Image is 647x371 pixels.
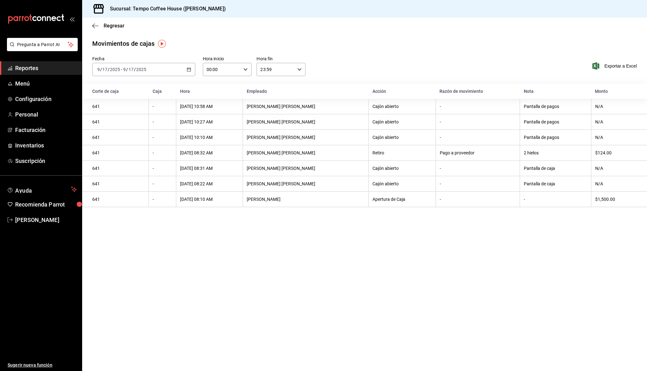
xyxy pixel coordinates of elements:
[372,104,432,109] div: Cajón abierto
[15,186,69,193] span: Ayuda
[15,64,77,72] span: Reportes
[136,67,147,72] input: ----
[595,197,637,202] div: $1,500.00
[153,89,172,94] div: Caja
[153,197,172,202] div: -
[180,181,239,186] div: [DATE] 08:22 AM
[595,181,637,186] div: N/A
[92,135,145,140] div: 641
[247,104,365,109] div: [PERSON_NAME] [PERSON_NAME]
[440,181,516,186] div: -
[524,166,587,171] div: Pantalla de caja
[524,181,587,186] div: Pantalla de caja
[595,119,637,124] div: N/A
[595,166,637,171] div: N/A
[247,166,365,171] div: [PERSON_NAME] [PERSON_NAME]
[153,104,172,109] div: -
[15,79,77,88] span: Menú
[180,135,239,140] div: [DATE] 10:10 AM
[92,119,145,124] div: 641
[70,16,75,21] button: open_drawer_menu
[247,119,365,124] div: [PERSON_NAME] [PERSON_NAME]
[372,166,432,171] div: Cajón abierto
[524,197,587,202] div: -
[7,38,78,51] button: Pregunta a Parrot AI
[92,23,124,29] button: Regresar
[595,104,637,109] div: N/A
[153,166,172,171] div: -
[123,67,126,72] input: --
[440,119,516,124] div: -
[439,89,516,94] div: Razón de movimiento
[153,181,172,186] div: -
[595,150,637,155] div: $124.00
[524,104,587,109] div: Pantalla de pagos
[110,67,120,72] input: ----
[92,181,145,186] div: 641
[524,135,587,140] div: Pantalla de pagos
[97,67,100,72] input: --
[15,200,77,209] span: Recomienda Parrot
[180,119,239,124] div: [DATE] 10:27 AM
[17,41,68,48] span: Pregunta a Parrot AI
[15,95,77,103] span: Configuración
[595,135,637,140] div: N/A
[372,197,432,202] div: Apertura de Caja
[372,89,432,94] div: Acción
[8,362,77,368] span: Sugerir nueva función
[121,67,122,72] span: -
[594,62,637,70] button: Exportar a Excel
[524,150,587,155] div: 2 hielos
[92,150,145,155] div: 641
[153,119,172,124] div: -
[247,135,365,140] div: [PERSON_NAME] [PERSON_NAME]
[372,181,432,186] div: Cajón abierto
[440,166,516,171] div: -
[180,104,239,109] div: [DATE] 10:58 AM
[257,57,305,61] label: Hora fin
[108,67,110,72] span: /
[134,67,136,72] span: /
[92,197,145,202] div: 641
[247,150,365,155] div: [PERSON_NAME] [PERSON_NAME]
[247,181,365,186] div: [PERSON_NAME] [PERSON_NAME]
[15,126,77,134] span: Facturación
[372,150,432,155] div: Retiro
[180,89,239,94] div: Hora
[180,197,239,202] div: [DATE] 08:10 AM
[15,216,77,224] span: [PERSON_NAME]
[128,67,134,72] input: --
[105,5,226,13] h3: Sucursal: Tempo Coffee House ([PERSON_NAME])
[595,89,637,94] div: Monto
[100,67,102,72] span: /
[153,135,172,140] div: -
[247,89,365,94] div: Empleado
[247,197,365,202] div: [PERSON_NAME]
[92,39,155,48] div: Movimientos de cajas
[92,57,195,61] label: Fecha
[158,40,166,48] img: Tooltip marker
[524,119,587,124] div: Pantalla de pagos
[15,157,77,165] span: Suscripción
[104,23,124,29] span: Regresar
[92,89,145,94] div: Corte de caja
[4,46,78,52] a: Pregunta a Parrot AI
[203,57,252,61] label: Hora inicio
[180,166,239,171] div: [DATE] 08:31 AM
[153,150,172,155] div: -
[15,110,77,119] span: Personal
[92,104,145,109] div: 641
[102,67,108,72] input: --
[440,104,516,109] div: -
[92,166,145,171] div: 641
[440,197,516,202] div: -
[15,141,77,150] span: Inventarios
[180,150,239,155] div: [DATE] 08:32 AM
[372,119,432,124] div: Cajón abierto
[524,89,587,94] div: Nota
[440,150,516,155] div: Pago a proveedor
[440,135,516,140] div: -
[372,135,432,140] div: Cajón abierto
